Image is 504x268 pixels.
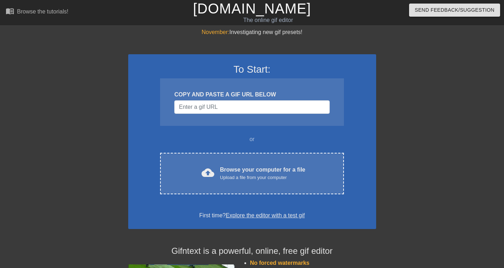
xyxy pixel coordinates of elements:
[17,9,68,15] div: Browse the tutorials!
[128,246,376,256] h4: Gifntext is a powerful, online, free gif editor
[6,7,68,18] a: Browse the tutorials!
[137,211,367,220] div: First time?
[147,135,358,144] div: or
[128,28,376,37] div: Investigating new gif presets!
[409,4,500,17] button: Send Feedback/Suggestion
[415,6,494,15] span: Send Feedback/Suggestion
[202,29,229,35] span: November:
[193,1,311,16] a: [DOMAIN_NAME]
[220,174,305,181] div: Upload a file from your computer
[171,16,364,24] div: The online gif editor
[250,260,310,266] span: No forced watermarks
[226,212,305,218] a: Explore the editor with a test gif
[137,63,367,76] h3: To Start:
[174,100,329,114] input: Username
[6,7,14,15] span: menu_book
[174,90,329,99] div: COPY AND PASTE A GIF URL BELOW
[220,166,305,181] div: Browse your computer for a file
[202,166,214,179] span: cloud_upload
